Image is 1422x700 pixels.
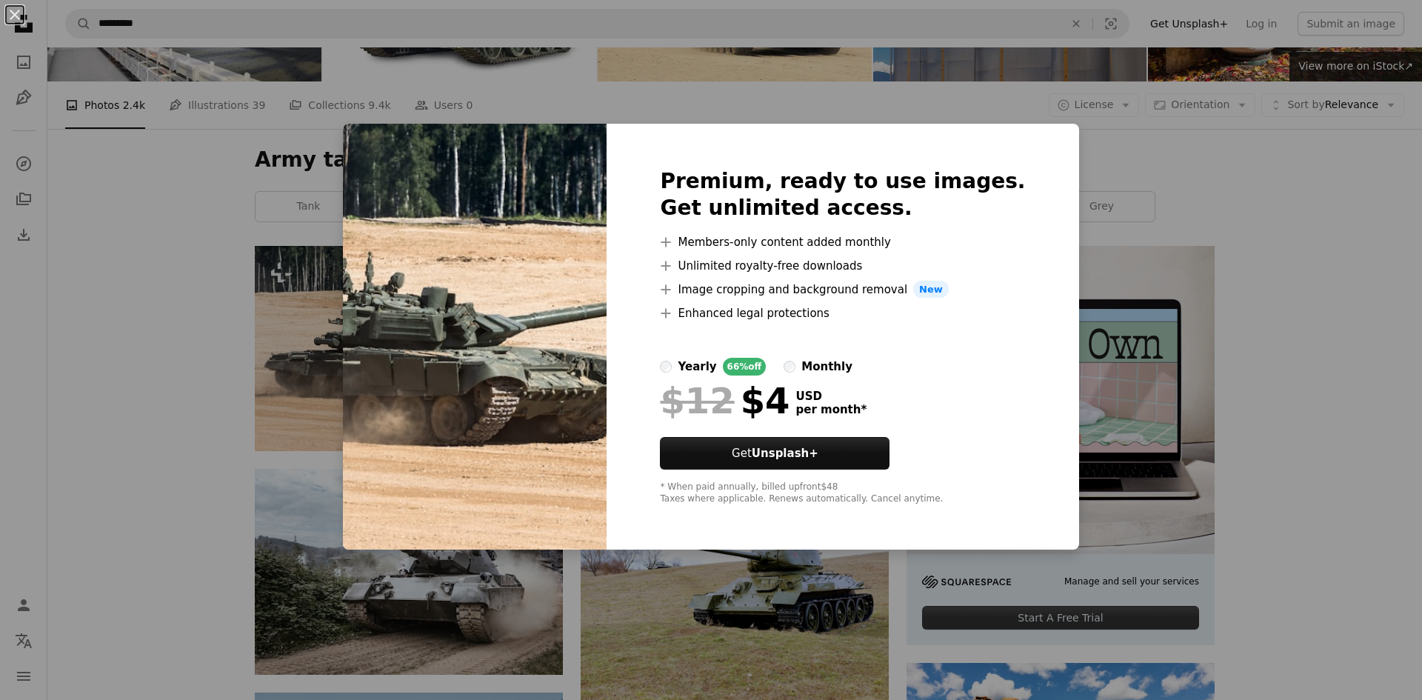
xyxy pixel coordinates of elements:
[784,361,795,373] input: monthly
[660,481,1025,505] div: * When paid annually, billed upfront $48 Taxes where applicable. Renews automatically. Cancel any...
[795,390,867,403] span: USD
[660,381,734,420] span: $12
[660,381,790,420] div: $4
[801,358,852,376] div: monthly
[660,257,1025,275] li: Unlimited royalty-free downloads
[723,358,767,376] div: 66% off
[752,447,818,460] strong: Unsplash+
[660,437,889,470] button: GetUnsplash+
[660,168,1025,221] h2: Premium, ready to use images. Get unlimited access.
[660,281,1025,299] li: Image cropping and background removal
[678,358,716,376] div: yearly
[913,281,949,299] span: New
[660,233,1025,251] li: Members-only content added monthly
[795,403,867,416] span: per month *
[660,361,672,373] input: yearly66%off
[343,124,607,550] img: premium_photo-1661875250660-5cb2e21e5a56
[660,304,1025,322] li: Enhanced legal protections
